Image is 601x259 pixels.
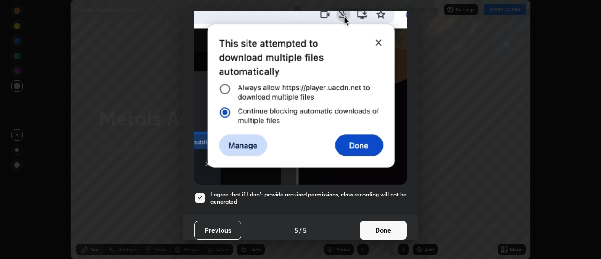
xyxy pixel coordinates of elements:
button: Previous [194,221,241,240]
button: Done [360,221,407,240]
h4: / [299,225,302,235]
h4: 5 [303,225,307,235]
h5: I agree that if I don't provide required permissions, class recording will not be generated [210,191,407,205]
h4: 5 [294,225,298,235]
